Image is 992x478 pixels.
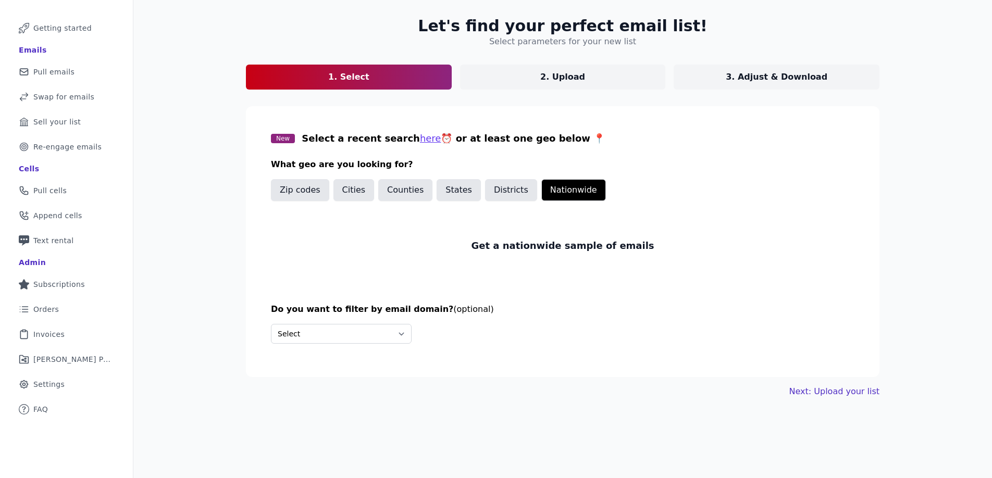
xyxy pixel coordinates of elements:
[33,23,92,33] span: Getting started
[485,179,537,201] button: Districts
[33,117,81,127] span: Sell your list
[8,179,125,202] a: Pull cells
[19,257,46,268] div: Admin
[8,85,125,108] a: Swap for emails
[33,92,94,102] span: Swap for emails
[271,134,295,143] span: New
[726,71,827,83] p: 3. Adjust & Download
[8,17,125,40] a: Getting started
[541,179,606,201] button: Nationwide
[8,348,125,371] a: [PERSON_NAME] Performance
[420,131,441,146] button: here
[33,235,74,246] span: Text rental
[271,179,329,201] button: Zip codes
[19,45,47,55] div: Emails
[271,304,453,314] span: Do you want to filter by email domain?
[33,329,65,339] span: Invoices
[33,185,67,196] span: Pull cells
[333,179,375,201] button: Cities
[271,158,854,171] h3: What geo are you looking for?
[33,142,102,152] span: Re-engage emails
[8,60,125,83] a: Pull emails
[489,35,636,48] h4: Select parameters for your new list
[33,404,48,414] span: FAQ
[789,385,879,398] a: Next: Upload your list
[674,65,879,90] a: 3. Adjust & Download
[33,210,82,221] span: Append cells
[8,229,125,252] a: Text rental
[8,373,125,396] a: Settings
[19,163,39,174] div: Cells
[33,304,59,315] span: Orders
[8,204,125,227] a: Append cells
[460,65,666,90] a: 2. Upload
[418,17,707,35] h2: Let's find your perfect email list!
[8,298,125,321] a: Orders
[540,71,585,83] p: 2. Upload
[33,279,85,290] span: Subscriptions
[378,179,432,201] button: Counties
[328,71,369,83] p: 1. Select
[8,110,125,133] a: Sell your list
[8,323,125,346] a: Invoices
[8,135,125,158] a: Re-engage emails
[33,379,65,389] span: Settings
[8,273,125,296] a: Subscriptions
[246,65,452,90] a: 1. Select
[471,238,654,253] p: Get a nationwide sample of emails
[33,67,75,77] span: Pull emails
[33,354,112,364] span: [PERSON_NAME] Performance
[437,179,481,201] button: States
[8,398,125,421] a: FAQ
[302,133,605,144] span: Select a recent search ⏰ or at least one geo below 📍
[453,304,493,314] span: (optional)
